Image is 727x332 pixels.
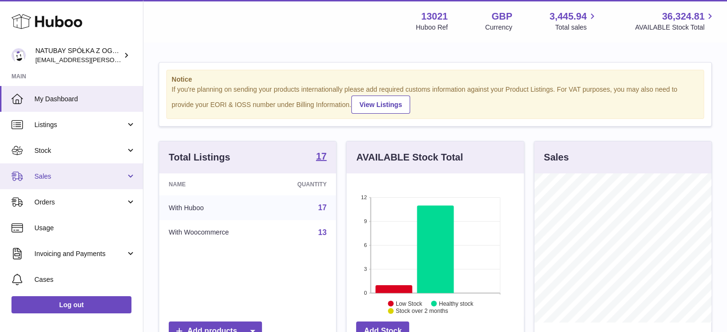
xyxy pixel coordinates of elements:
a: 13 [318,228,327,236]
h3: Total Listings [169,151,230,164]
span: Cases [34,275,136,284]
a: 3,445.94 Total sales [550,10,598,32]
span: Stock [34,146,126,155]
span: Orders [34,198,126,207]
text: 0 [364,290,367,296]
a: 17 [316,151,326,163]
td: With Woocommerce [159,220,269,245]
div: NATUBAY SPÓŁKA Z OGRANICZONĄ ODPOWIEDZIALNOŚCIĄ [35,46,121,64]
strong: 13021 [421,10,448,23]
th: Quantity [269,173,336,195]
span: [EMAIL_ADDRESS][PERSON_NAME][DOMAIN_NAME] [35,56,192,64]
h3: Sales [544,151,569,164]
th: Name [159,173,269,195]
text: 3 [364,266,367,272]
span: Sales [34,172,126,181]
text: 12 [361,194,367,200]
span: 36,324.81 [662,10,705,23]
td: With Huboo [159,195,269,220]
text: Healthy stock [439,300,474,307]
a: View Listings [351,96,410,114]
span: 3,445.94 [550,10,587,23]
span: Invoicing and Payments [34,249,126,258]
text: Stock over 2 months [396,308,448,314]
div: If you're planning on sending your products internationally please add required customs informati... [172,85,699,114]
span: AVAILABLE Stock Total [635,23,716,32]
div: Huboo Ref [416,23,448,32]
img: kacper.antkowski@natubay.pl [11,48,26,63]
text: 6 [364,242,367,248]
span: Listings [34,120,126,129]
span: My Dashboard [34,95,136,104]
span: Total sales [555,23,597,32]
a: Log out [11,296,131,313]
a: 17 [318,203,327,212]
strong: 17 [316,151,326,161]
strong: GBP [491,10,512,23]
span: Usage [34,224,136,233]
a: 36,324.81 AVAILABLE Stock Total [635,10,716,32]
strong: Notice [172,75,699,84]
div: Currency [485,23,512,32]
text: Low Stock [396,300,423,307]
text: 9 [364,218,367,224]
h3: AVAILABLE Stock Total [356,151,463,164]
